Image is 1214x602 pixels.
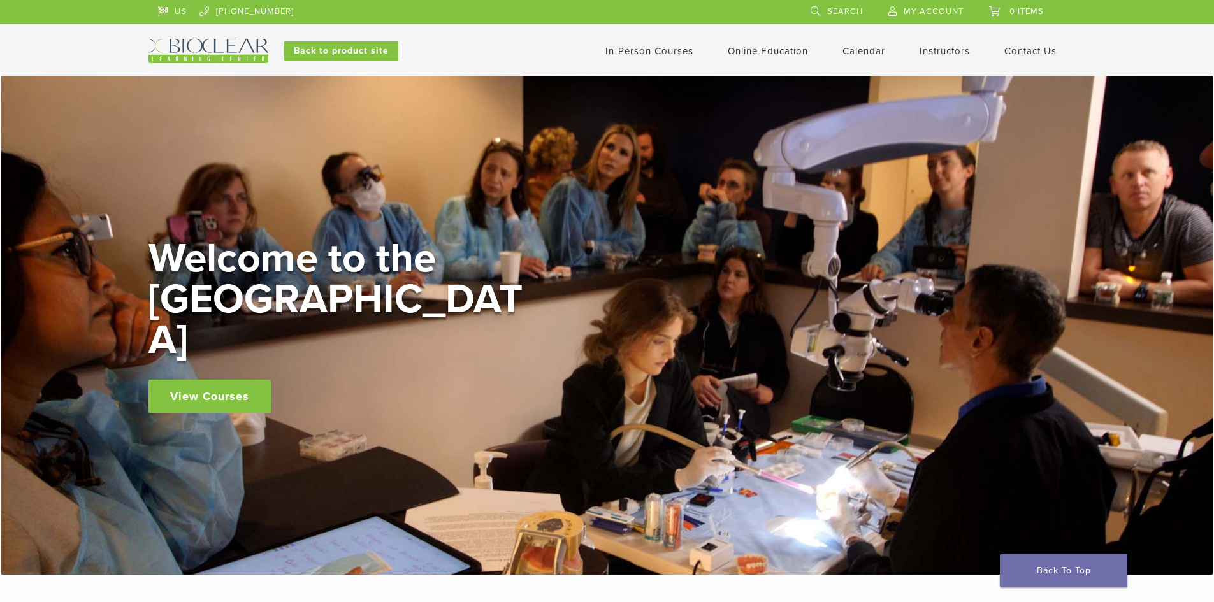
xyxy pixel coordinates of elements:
[148,238,531,361] h2: Welcome to the [GEOGRAPHIC_DATA]
[728,45,808,57] a: Online Education
[920,45,970,57] a: Instructors
[284,41,398,61] a: Back to product site
[842,45,885,57] a: Calendar
[1009,6,1044,17] span: 0 items
[1004,45,1057,57] a: Contact Us
[148,380,271,413] a: View Courses
[904,6,964,17] span: My Account
[827,6,863,17] span: Search
[605,45,693,57] a: In-Person Courses
[148,39,268,63] img: Bioclear
[1000,554,1127,587] a: Back To Top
